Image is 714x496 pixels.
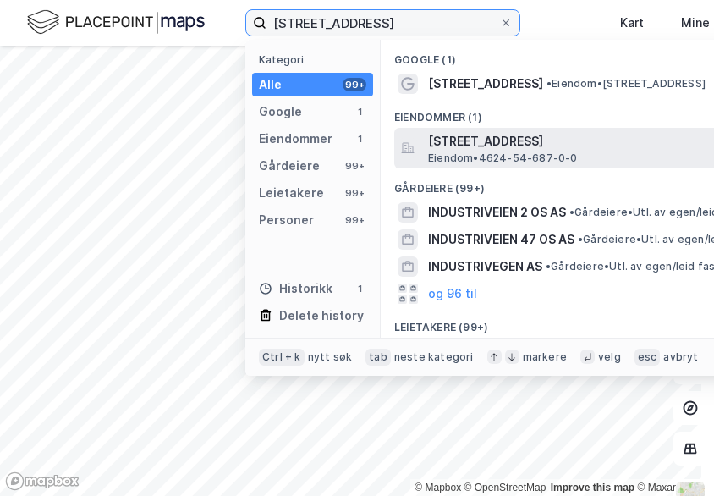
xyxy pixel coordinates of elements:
[259,278,332,299] div: Historikk
[259,156,320,176] div: Gårdeiere
[428,229,574,250] span: INDUSTRIVEIEN 47 OS AS
[428,284,477,304] button: og 96 til
[415,482,461,493] a: Mapbox
[569,206,574,218] span: •
[663,350,698,364] div: avbryt
[546,77,706,91] span: Eiendom • [STREET_ADDRESS]
[598,350,621,364] div: velg
[551,482,634,493] a: Improve this map
[27,8,205,37] img: logo.f888ab2527a4732fd821a326f86c7f29.svg
[634,349,661,366] div: esc
[428,256,542,277] span: INDUSTRIVEGEN AS
[5,471,80,491] a: Mapbox homepage
[259,53,373,66] div: Kategori
[394,350,474,364] div: neste kategori
[259,74,282,95] div: Alle
[353,132,366,146] div: 1
[523,350,567,364] div: markere
[365,349,391,366] div: tab
[259,210,314,230] div: Personer
[343,213,366,227] div: 99+
[279,306,364,326] div: Delete history
[629,415,714,496] iframe: Chat Widget
[578,233,583,245] span: •
[259,183,324,203] div: Leietakere
[343,78,366,91] div: 99+
[464,482,546,493] a: OpenStreetMap
[546,260,551,273] span: •
[343,159,366,173] div: 99+
[428,202,566,223] span: INDUSTRIVEIEN 2 OS AS
[620,13,644,33] div: Kart
[259,102,302,122] div: Google
[266,10,499,36] input: Søk på adresse, matrikkel, gårdeiere, leietakere eller personer
[428,74,543,94] span: [STREET_ADDRESS]
[546,77,552,90] span: •
[308,350,353,364] div: nytt søk
[428,152,578,165] span: Eiendom • 4624-54-687-0-0
[353,105,366,118] div: 1
[629,415,714,496] div: Kontrollprogram for chat
[259,349,305,366] div: Ctrl + k
[343,186,366,200] div: 99+
[353,282,366,295] div: 1
[259,129,332,149] div: Eiendommer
